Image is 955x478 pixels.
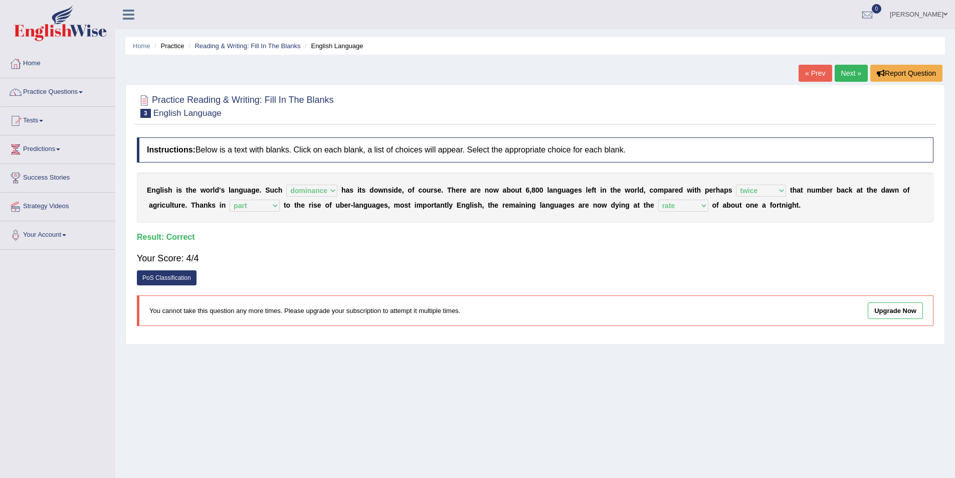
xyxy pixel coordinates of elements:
b: g [156,186,160,194]
b: f [907,186,910,194]
b: T [447,186,452,194]
b: 0 [539,186,543,194]
b: E [457,201,461,209]
b: r [431,201,434,209]
b: w [378,186,384,194]
b: t [594,186,597,194]
b: p [664,186,668,194]
b: n [359,201,363,209]
b: r [431,186,433,194]
b: g [531,201,536,209]
b: T [191,201,196,209]
b: s [361,186,365,194]
b: i [160,201,162,209]
b: l [213,186,215,194]
b: o [325,201,329,209]
b: a [797,186,801,194]
b: o [400,201,405,209]
b: r [672,186,675,194]
b: o [489,186,493,194]
b: t [739,201,742,209]
b: m [658,186,664,194]
b: h [793,186,797,194]
b: a [470,186,474,194]
b: e [574,186,578,194]
b: t [172,201,174,209]
b: a [566,186,570,194]
b: n [461,201,466,209]
b: e [675,186,679,194]
b: e [588,186,592,194]
b: h [278,186,283,194]
b: a [231,186,235,194]
b: i [472,201,474,209]
b: e [873,186,877,194]
b: r [830,186,832,194]
b: b [822,186,826,194]
li: Practice [152,41,184,51]
b: n [440,201,445,209]
b: f [412,186,415,194]
div: Your Score: 4/4 [137,246,933,270]
b: h [478,201,482,209]
b: e [462,186,466,194]
b: n [553,186,557,194]
b: n [545,201,550,209]
b: d [369,186,374,194]
b: e [438,186,442,194]
b: i [692,186,694,194]
b: o [745,201,750,209]
b: i [357,186,359,194]
b: a [549,186,553,194]
b: a [372,201,376,209]
b: e [256,186,260,194]
b: t [284,201,286,209]
b: l [229,186,231,194]
b: f [716,201,719,209]
b: i [415,201,417,209]
b: d [679,186,683,194]
b: 0 [535,186,539,194]
b: d [394,186,398,194]
b: f [592,186,594,194]
b: u [367,201,372,209]
b: h [716,186,720,194]
b: r [210,186,213,194]
b: - [351,201,353,209]
b: o [286,201,291,209]
b: e [317,201,321,209]
b: l [547,186,549,194]
small: English Language [153,108,222,118]
b: t [519,186,522,194]
b: e [650,201,654,209]
b: e [477,186,481,194]
span: 3 [140,109,151,118]
b: n [222,201,226,209]
b: g [625,201,630,209]
b: w [687,186,692,194]
b: b [837,186,841,194]
b: a [722,201,726,209]
b: l [540,201,542,209]
b: g [570,186,575,194]
b: i [311,201,313,209]
b: e [456,186,460,194]
b: b [726,201,731,209]
b: a [355,201,359,209]
b: n [750,201,754,209]
b: a [247,186,251,194]
b: i [392,186,394,194]
b: i [176,186,178,194]
b: t [637,201,640,209]
b: b [340,201,344,209]
a: Predictions [1,135,115,161]
b: y [615,201,619,209]
a: Strategy Videos [1,193,115,218]
b: k [208,201,212,209]
button: Report Question [870,65,942,82]
b: t [445,201,447,209]
a: PoS Classification [137,270,197,285]
b: e [398,186,402,194]
a: « Prev [799,65,832,82]
b: e [344,201,348,209]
